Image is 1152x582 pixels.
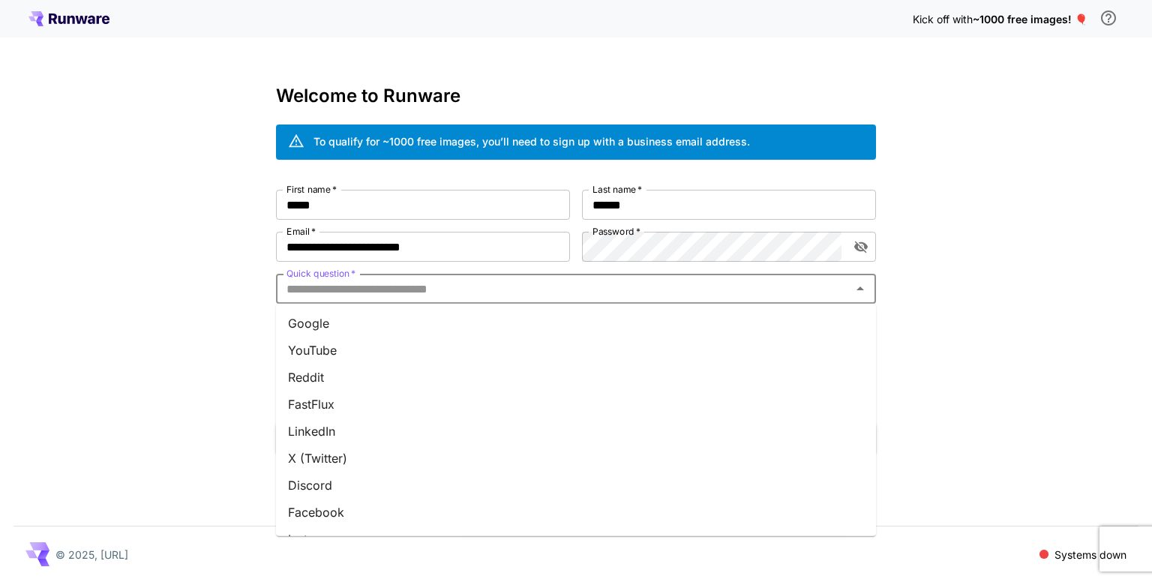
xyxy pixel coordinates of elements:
label: Quick question [286,267,355,280]
button: In order to qualify for free credit, you need to sign up with a business email address and click ... [1093,3,1123,33]
p: Systems down [1054,547,1126,562]
li: Facebook [276,499,876,526]
li: Reddit [276,364,876,391]
li: LinkedIn [276,418,876,445]
li: FastFlux [276,391,876,418]
button: Close [850,278,871,299]
label: First name [286,183,337,196]
li: Google [276,310,876,337]
label: Last name [592,183,642,196]
label: Password [592,225,640,238]
label: Email [286,225,316,238]
span: Kick off with [913,13,973,25]
li: Discord [276,472,876,499]
h3: Welcome to Runware [276,85,876,106]
div: To qualify for ~1000 free images, you’ll need to sign up with a business email address. [313,133,750,149]
li: YouTube [276,337,876,364]
p: © 2025, [URL] [55,547,128,562]
li: X (Twitter) [276,445,876,472]
li: Instagram [276,526,876,553]
button: toggle password visibility [847,233,874,260]
span: ~1000 free images! 🎈 [973,13,1087,25]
